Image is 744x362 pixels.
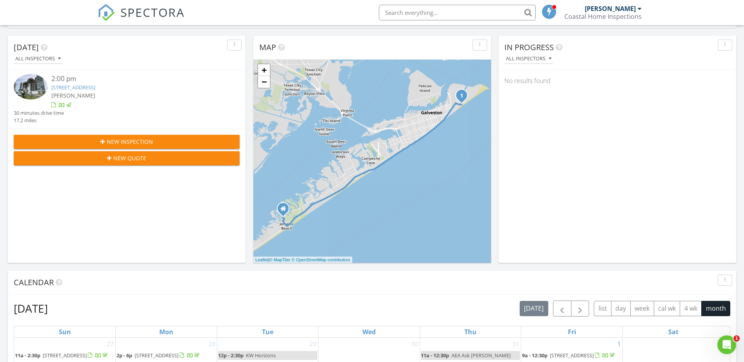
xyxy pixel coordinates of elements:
[260,326,275,337] a: Tuesday
[57,326,73,337] a: Sunday
[566,326,578,337] a: Friday
[14,42,39,52] span: [DATE]
[14,135,240,149] button: New Inspection
[585,5,636,13] div: [PERSON_NAME]
[292,257,350,262] a: © OpenStreetMap contributors
[14,74,47,100] img: 9374025%2Fcover_photos%2FW8L27gLSvCcm4MzBLS3s%2Fsmall.9374025-1756320419965
[116,352,201,359] a: 2p - 6p [STREET_ADDRESS]
[550,352,594,359] span: [STREET_ADDRESS]
[107,138,153,146] span: New Inspection
[522,352,616,359] a: 9a - 12:30p [STREET_ADDRESS]
[14,151,240,165] button: New Quote
[253,257,352,263] div: |
[701,301,730,316] button: month
[14,109,64,117] div: 30 minutes drive time
[51,74,221,84] div: 2:00 pm
[14,277,54,288] span: Calendar
[259,42,276,52] span: Map
[564,13,642,20] div: Coastal Home Inspections
[51,92,95,99] span: [PERSON_NAME]
[98,11,185,27] a: SPECTORA
[15,352,40,359] span: 11a - 2:30p
[522,351,622,360] a: 9a - 12:30p [STREET_ADDRESS]
[504,42,554,52] span: In Progress
[14,54,62,64] button: All Inspectors
[680,301,702,316] button: 4 wk
[283,208,288,213] div: 4801 Jolly Roger Road, Jamaica Beach TX 77554
[105,338,115,350] a: Go to July 27, 2025
[120,4,185,20] span: SPECTORA
[511,338,521,350] a: Go to July 31, 2025
[654,301,680,316] button: cal wk
[258,76,270,88] a: Zoom out
[571,300,589,317] button: Next month
[553,300,571,317] button: Previous month
[594,301,611,316] button: list
[158,326,175,337] a: Monday
[135,352,178,359] span: [STREET_ADDRESS]
[15,56,61,62] div: All Inspectors
[630,301,654,316] button: week
[522,352,548,359] span: 9a - 12:30p
[379,5,536,20] input: Search everything...
[255,257,268,262] a: Leaflet
[520,301,548,316] button: [DATE]
[498,70,736,91] div: No results found
[258,64,270,76] a: Zoom in
[98,4,115,21] img: The Best Home Inspection Software - Spectora
[616,338,622,350] a: Go to August 1, 2025
[506,56,551,62] div: All Inspectors
[460,93,463,99] i: 1
[504,54,553,64] button: All Inspectors
[113,154,146,162] span: New Quote
[462,95,466,100] div: 415 E Beach Dr 210, Galveston, TX 77550
[15,352,109,359] a: 11a - 2:30p [STREET_ADDRESS]
[43,352,87,359] span: [STREET_ADDRESS]
[451,352,511,359] span: AEA Ask [PERSON_NAME]
[14,74,240,124] a: 2:00 pm [STREET_ADDRESS] [PERSON_NAME] 30 minutes drive time 17.2 miles
[14,117,64,124] div: 17.2 miles
[361,326,377,337] a: Wednesday
[207,338,217,350] a: Go to July 28, 2025
[611,301,631,316] button: day
[409,338,420,350] a: Go to July 30, 2025
[116,351,216,360] a: 2p - 6p [STREET_ADDRESS]
[733,335,740,342] span: 1
[14,300,48,316] h2: [DATE]
[15,351,115,360] a: 11a - 2:30p [STREET_ADDRESS]
[51,84,95,91] a: [STREET_ADDRESS]
[667,326,680,337] a: Saturday
[116,352,132,359] span: 2p - 6p
[308,338,318,350] a: Go to July 29, 2025
[269,257,291,262] a: © MapTiler
[218,352,244,359] span: 12p - 2:30p
[463,326,478,337] a: Thursday
[421,352,449,359] span: 11a - 12:30p
[246,352,276,359] span: KW Horizons
[717,335,736,354] iframe: Intercom live chat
